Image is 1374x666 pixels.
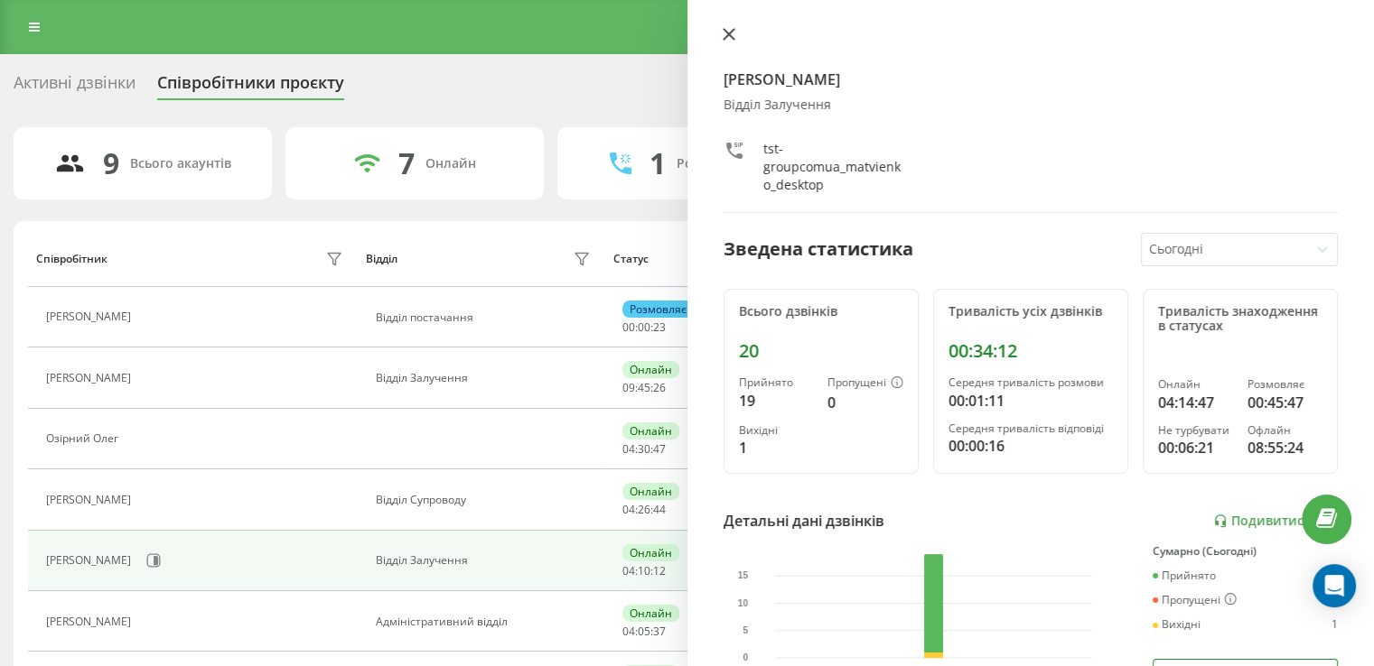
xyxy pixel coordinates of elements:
[622,624,635,639] span: 04
[724,97,1339,113] div: Відділ Залучення
[1158,304,1323,335] div: Тривалість знаходження в статусах
[1153,569,1216,582] div: Прийнято
[622,563,635,578] span: 04
[622,544,679,561] div: Онлайн
[763,140,904,194] div: tst-groupcomua_matvienko_desktop
[622,301,694,318] div: Розмовляє
[827,376,903,391] div: Пропущені
[653,563,666,578] span: 12
[724,236,913,263] div: Зведена статистика
[949,304,1113,319] div: Тривалість усіх дзвінків
[1248,424,1323,437] div: Офлайн
[638,502,650,517] span: 26
[653,441,666,457] span: 47
[376,494,595,506] div: Відділ Супроводу
[827,392,903,413] div: 0
[46,310,136,323] div: [PERSON_NAME]
[724,69,1339,90] h4: [PERSON_NAME]
[638,380,650,395] span: 45
[737,571,748,581] text: 15
[1332,618,1338,631] div: 1
[46,372,136,384] div: [PERSON_NAME]
[622,504,666,516] div: : :
[653,502,666,517] span: 44
[622,321,666,334] div: : :
[653,380,666,395] span: 26
[1153,593,1237,607] div: Пропущені
[949,340,1113,362] div: 00:34:12
[739,424,813,437] div: Вихідні
[1213,513,1338,529] a: Подивитись звіт
[1158,424,1233,437] div: Не турбувати
[1153,545,1338,558] div: Сумарно (Сьогодні)
[739,376,813,389] div: Прийнято
[46,494,136,506] div: [PERSON_NAME]
[376,615,595,628] div: Адміністративний відділ
[739,340,903,362] div: 20
[46,432,123,445] div: Озірний Олег
[1153,618,1201,631] div: Вихідні
[949,376,1113,389] div: Середня тривалість розмови
[130,156,231,171] div: Всього акаунтів
[653,624,666,639] span: 37
[739,304,903,319] div: Всього дзвінків
[638,624,650,639] span: 05
[622,565,666,578] div: : :
[622,441,635,457] span: 04
[949,390,1113,412] div: 00:01:11
[1158,437,1233,458] div: 00:06:21
[622,382,666,394] div: : :
[1248,378,1323,391] div: Розмовляє
[622,443,666,456] div: : :
[366,253,397,265] div: Відділ
[949,435,1113,457] div: 00:00:16
[622,380,635,395] span: 09
[737,598,748,608] text: 10
[949,422,1113,435] div: Середня тривалість відповіді
[724,510,884,532] div: Детальні дані дзвінків
[103,146,119,180] div: 9
[376,372,595,384] div: Відділ Залучення
[425,156,476,171] div: Онлайн
[1248,392,1323,413] div: 00:45:47
[638,563,650,578] span: 10
[1158,378,1233,391] div: Онлайн
[157,73,344,101] div: Співробітники проєкту
[46,554,136,567] div: [PERSON_NAME]
[638,441,650,457] span: 30
[1248,437,1323,458] div: 08:55:24
[622,502,635,517] span: 04
[14,73,136,101] div: Активні дзвінки
[622,361,679,378] div: Онлайн
[622,422,679,439] div: Онлайн
[650,146,666,180] div: 1
[1158,392,1233,413] div: 04:14:47
[653,319,666,335] span: 23
[376,554,595,567] div: Відділ Залучення
[36,253,107,265] div: Співробітник
[398,146,415,180] div: 7
[638,319,650,335] span: 00
[622,319,635,335] span: 00
[1313,564,1356,607] div: Open Intercom Messenger
[46,615,136,628] div: [PERSON_NAME]
[739,390,813,412] div: 19
[376,311,595,324] div: Відділ постачання
[743,625,748,635] text: 5
[622,605,679,622] div: Онлайн
[622,625,666,638] div: : :
[677,156,764,171] div: Розмовляють
[743,652,748,662] text: 0
[613,253,649,265] div: Статус
[739,437,813,458] div: 1
[622,483,679,500] div: Онлайн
